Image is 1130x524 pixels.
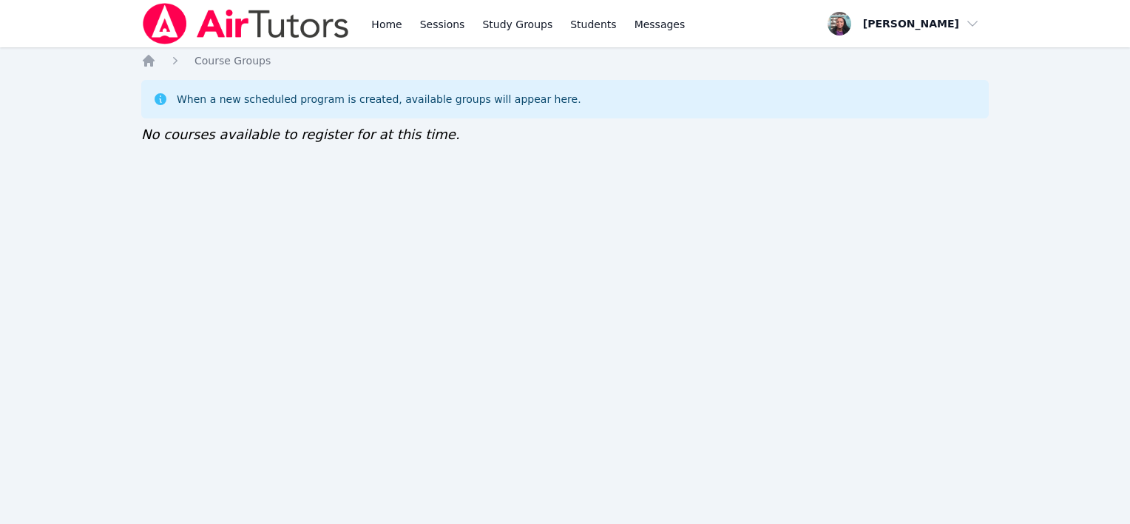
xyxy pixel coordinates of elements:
[141,3,351,44] img: Air Tutors
[177,92,581,107] div: When a new scheduled program is created, available groups will appear here.
[141,53,989,68] nav: Breadcrumb
[141,127,460,142] span: No courses available to register for at this time.
[194,55,271,67] span: Course Groups
[194,53,271,68] a: Course Groups
[635,17,686,32] span: Messages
